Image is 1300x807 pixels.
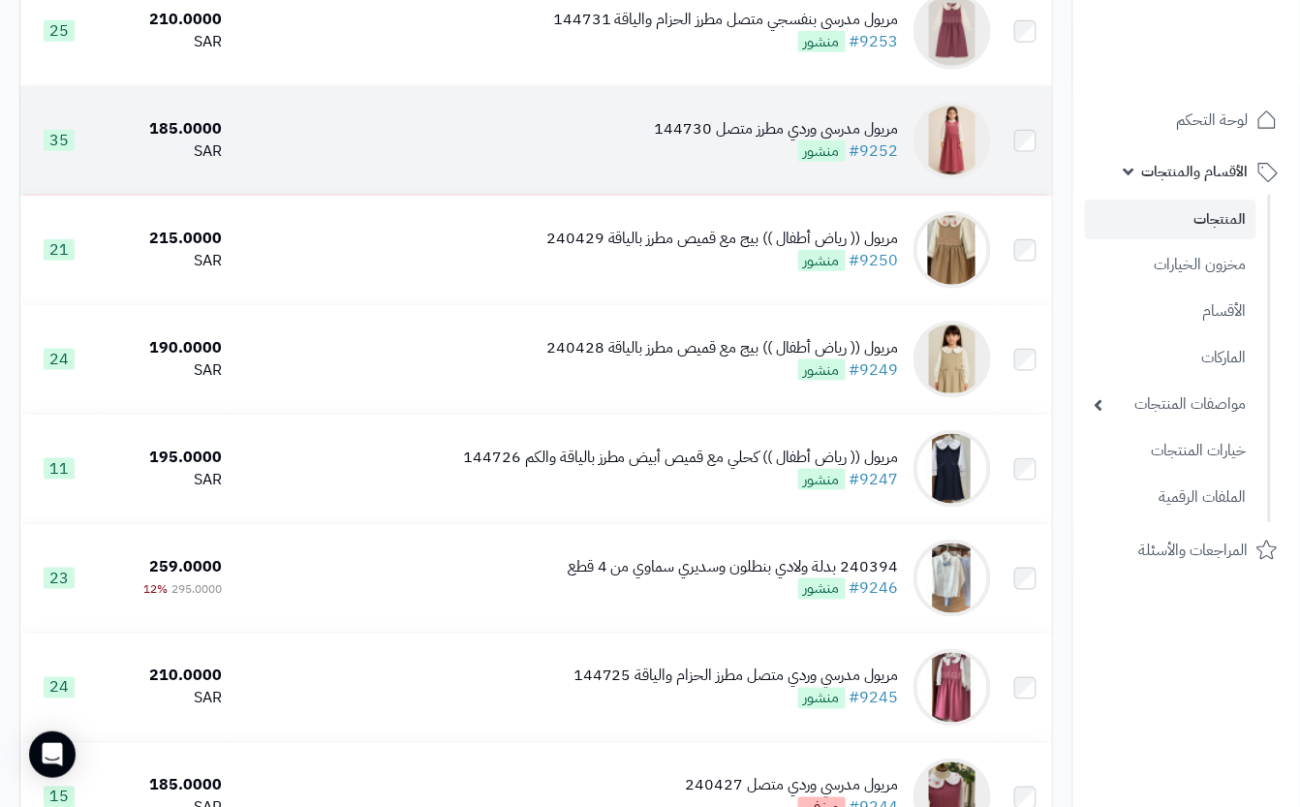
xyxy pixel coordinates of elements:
[546,337,899,359] div: مريول (( رياض أطفال )) بيج مع قميص مطرز بالياقة 240428
[1142,158,1249,185] span: الأقسام والمنتجات
[105,337,222,359] div: 190.0000
[798,359,846,381] span: منشور
[850,687,899,710] a: #9245
[105,666,222,688] div: 210.0000
[850,577,899,601] a: #9246
[913,430,991,508] img: مريول (( رياض أطفال )) كحلي مع قميص أبيض مطرز بالياقة والكم 144726
[1085,291,1256,332] a: الأقسام
[798,140,846,162] span: منشور
[798,31,846,52] span: منشور
[105,250,222,272] div: SAR
[149,555,222,578] span: 259.0000
[105,469,222,491] div: SAR
[44,677,75,698] span: 24
[1085,527,1288,574] a: المراجعات والأسئلة
[798,688,846,709] span: منشور
[105,9,222,31] div: 210.0000
[913,102,991,179] img: مريول مدرسي وردي مطرز متصل 144730
[850,249,899,272] a: #9250
[913,540,991,617] img: 240394 بدلة ولادي بنطلون وسديري سماوي من 4 قطع
[143,581,168,599] span: 12%
[44,568,75,589] span: 23
[29,731,76,778] div: Open Intercom Messenger
[105,359,222,382] div: SAR
[105,31,222,53] div: SAR
[105,140,222,163] div: SAR
[850,468,899,491] a: #9247
[105,447,222,469] div: 195.0000
[44,239,75,261] span: 21
[913,211,991,289] img: مريول (( رياض أطفال )) بيج مع قميص مطرز بالياقة 240429
[1177,107,1249,134] span: لوحة التحكم
[105,228,222,250] div: 215.0000
[1085,200,1256,239] a: المنتجات
[44,130,75,151] span: 35
[798,469,846,490] span: منشور
[913,649,991,727] img: مريول مدرسي وردي متصل مطرز الحزام والياقة 144725
[686,775,899,797] div: مريول مدرسي وردي متصل 240427
[1085,384,1256,425] a: مواصفات المنتجات
[44,458,75,480] span: 11
[1085,337,1256,379] a: الماركات
[850,358,899,382] a: #9249
[655,118,899,140] div: مريول مدرسي وردي مطرز متصل 144730
[913,321,991,398] img: مريول (( رياض أطفال )) بيج مع قميص مطرز بالياقة 240428
[1085,430,1256,472] a: خيارات المنتجات
[105,688,222,710] div: SAR
[1139,537,1249,564] span: المراجعات والأسئلة
[850,30,899,53] a: #9253
[573,666,899,688] div: مريول مدرسي وردي متصل مطرز الحزام والياقة 144725
[105,118,222,140] div: 185.0000
[171,581,222,599] span: 295.0000
[850,140,899,163] a: #9252
[105,775,222,797] div: 185.0000
[1085,97,1288,143] a: لوحة التحكم
[546,228,899,250] div: مريول (( رياض أطفال )) بيج مع قميص مطرز بالياقة 240429
[44,20,75,42] span: 25
[463,447,899,469] div: مريول (( رياض أطفال )) كحلي مع قميص أبيض مطرز بالياقة والكم 144726
[1085,477,1256,518] a: الملفات الرقمية
[44,349,75,370] span: 24
[1085,244,1256,286] a: مخزون الخيارات
[568,556,899,578] div: 240394 بدلة ولادي بنطلون وسديري سماوي من 4 قطع
[553,9,899,31] div: مريول مدرسي بنفسجي متصل مطرز الحزام والياقة 144731
[798,250,846,271] span: منشور
[798,578,846,600] span: منشور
